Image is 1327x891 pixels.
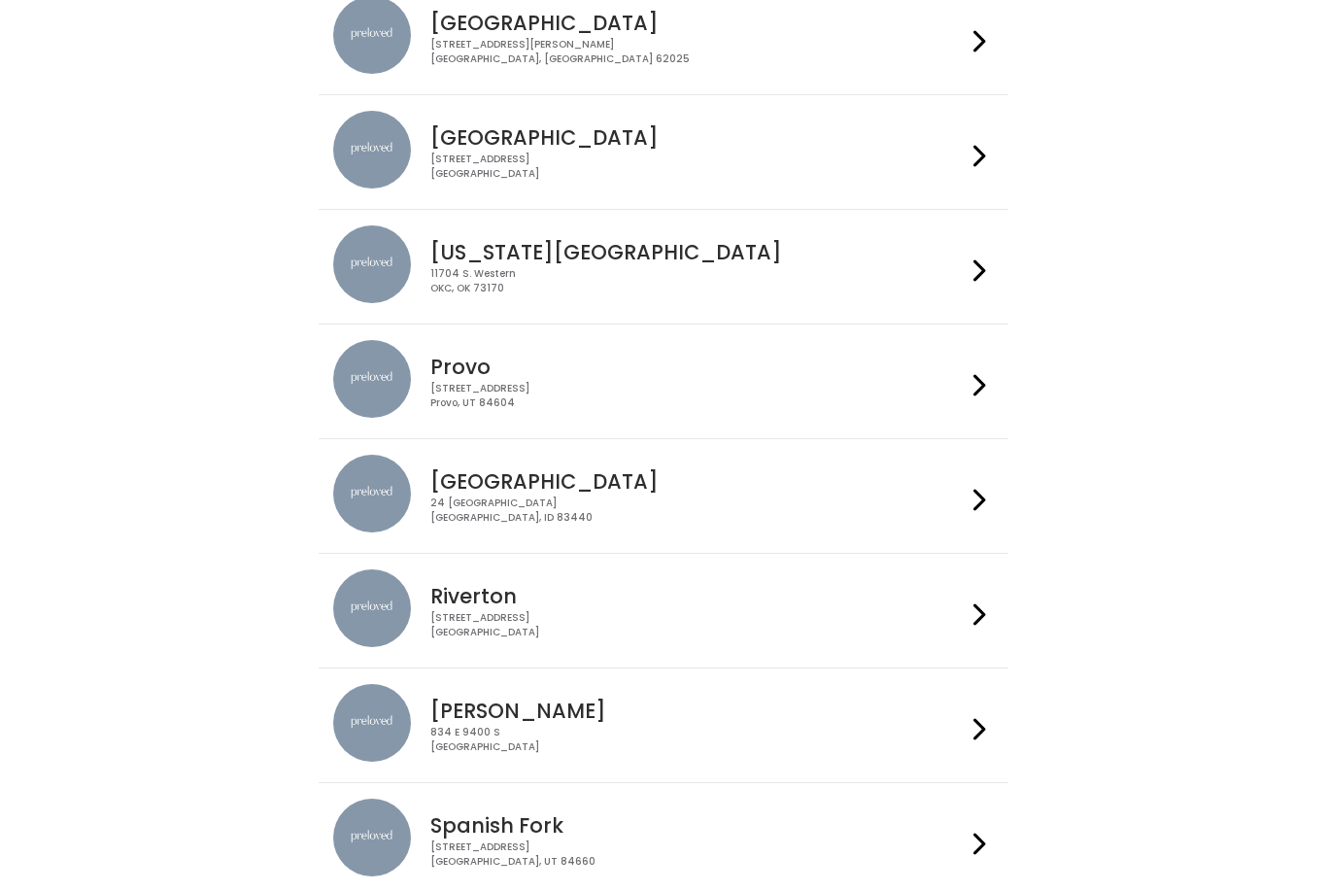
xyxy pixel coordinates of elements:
img: preloved location [333,456,411,533]
a: preloved location [US_STATE][GEOGRAPHIC_DATA] 11704 S. WesternOKC, OK 73170 [333,226,993,309]
div: [STREET_ADDRESS] [GEOGRAPHIC_DATA] [430,154,965,182]
h4: [PERSON_NAME] [430,701,965,723]
img: preloved location [333,226,411,304]
div: 834 E 9400 S [GEOGRAPHIC_DATA] [430,727,965,755]
a: preloved location [GEOGRAPHIC_DATA] [STREET_ADDRESS][GEOGRAPHIC_DATA] [333,112,993,194]
div: [STREET_ADDRESS] [GEOGRAPHIC_DATA], UT 84660 [430,841,965,870]
a: preloved location Riverton [STREET_ADDRESS][GEOGRAPHIC_DATA] [333,570,993,653]
img: preloved location [333,570,411,648]
a: preloved location [PERSON_NAME] 834 E 9400 S[GEOGRAPHIC_DATA] [333,685,993,768]
div: [STREET_ADDRESS] Provo, UT 84604 [430,383,965,411]
a: preloved location Spanish Fork [STREET_ADDRESS][GEOGRAPHIC_DATA], UT 84660 [333,800,993,882]
h4: [GEOGRAPHIC_DATA] [430,471,965,494]
h4: Spanish Fork [430,815,965,838]
div: 24 [GEOGRAPHIC_DATA] [GEOGRAPHIC_DATA], ID 83440 [430,497,965,526]
a: preloved location Provo [STREET_ADDRESS]Provo, UT 84604 [333,341,993,424]
img: preloved location [333,800,411,877]
h4: Provo [430,357,965,379]
img: preloved location [333,341,411,419]
h4: [GEOGRAPHIC_DATA] [430,127,965,150]
img: preloved location [333,112,411,189]
img: preloved location [333,685,411,763]
a: preloved location [GEOGRAPHIC_DATA] 24 [GEOGRAPHIC_DATA][GEOGRAPHIC_DATA], ID 83440 [333,456,993,538]
h4: Riverton [430,586,965,608]
div: 11704 S. Western OKC, OK 73170 [430,268,965,296]
div: [STREET_ADDRESS][PERSON_NAME] [GEOGRAPHIC_DATA], [GEOGRAPHIC_DATA] 62025 [430,39,965,67]
h4: [GEOGRAPHIC_DATA] [430,13,965,35]
h4: [US_STATE][GEOGRAPHIC_DATA] [430,242,965,264]
div: [STREET_ADDRESS] [GEOGRAPHIC_DATA] [430,612,965,640]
